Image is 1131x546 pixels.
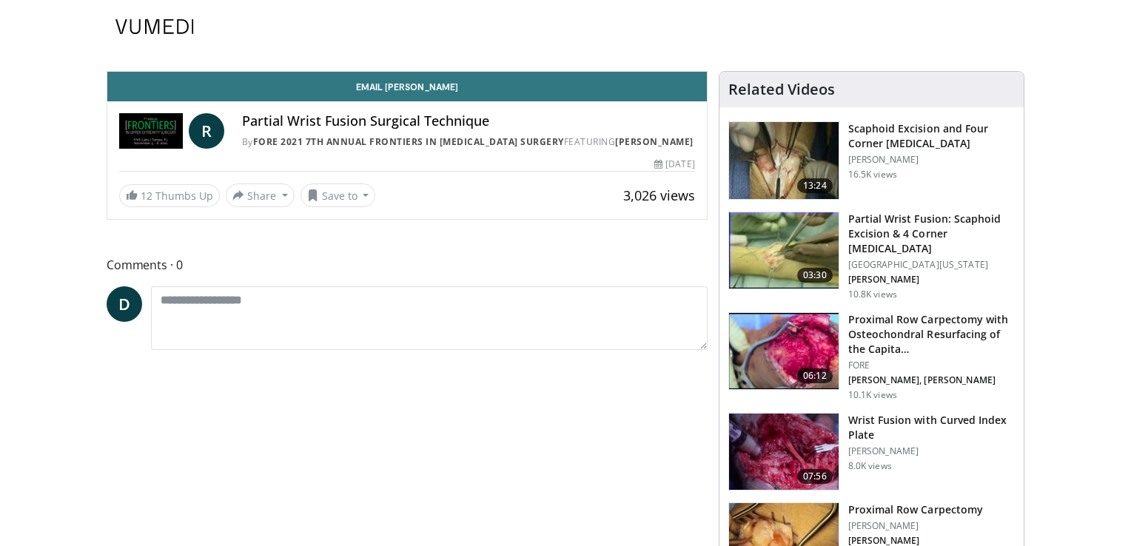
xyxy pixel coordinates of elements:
button: Save to [301,183,376,207]
img: 82d4da26-0617-4612-b05a-f6acf33bcfba.150x105_q85_crop-smart_upscale.jpg [729,313,839,390]
h4: Partial Wrist Fusion Surgical Technique [242,113,695,129]
h3: Partial Wrist Fusion: Scaphoid Excision & 4 Corner [MEDICAL_DATA] [848,212,1015,256]
a: 12 Thumbs Up [119,184,220,207]
span: 3,026 views [623,186,695,204]
p: 8.0K views [848,460,892,472]
button: Share [226,183,295,207]
a: 03:30 Partial Wrist Fusion: Scaphoid Excision & 4 Corner [MEDICAL_DATA] [GEOGRAPHIC_DATA][US_STAT... [728,212,1015,300]
a: R [189,113,224,149]
a: 13:24 Scaphoid Excision and Four Corner [MEDICAL_DATA] [PERSON_NAME] 16.5K views [728,121,1015,200]
span: 06:12 [797,368,833,383]
span: Comments 0 [107,255,708,274]
a: Email [PERSON_NAME] [107,72,707,101]
h3: Proximal Row Carpectomy [848,502,983,517]
a: 07:56 Wrist Fusion with Curved Index Plate [PERSON_NAME] 8.0K views [728,413,1015,491]
p: [PERSON_NAME] [848,520,983,532]
div: By FEATURING [242,135,695,149]
p: FORE [848,360,1015,371]
a: 06:12 Proximal Row Carpectomy with Osteochondral Resurfacing of the Capita… FORE [PERSON_NAME], [... [728,312,1015,401]
img: scaphoid_excision_four_corner1_100004860_3.jpg.150x105_q85_crop-smart_upscale.jpg [729,122,839,199]
p: Jason Nydick [848,374,1015,386]
a: FORE 2021 7th Annual Frontiers in [MEDICAL_DATA] Surgery [253,135,564,148]
p: [PERSON_NAME] [848,154,1015,166]
p: Thomas Trumble [848,274,1015,286]
p: 10.1K views [848,389,897,401]
h3: Proximal Row Carpectomy with Osteochondral Resurfacing of the Capitate [848,312,1015,357]
p: [PERSON_NAME] [848,445,1015,457]
span: 03:30 [797,268,833,283]
p: 16.5K views [848,169,897,181]
a: [PERSON_NAME] [615,135,694,148]
p: 10.8K views [848,289,897,300]
p: [GEOGRAPHIC_DATA][US_STATE] [848,259,1015,271]
span: 12 [141,189,152,203]
h4: Related Videos [728,81,835,98]
img: FORE 2021 7th Annual Frontiers in Upper Extremity Surgery [119,113,183,149]
img: 38789_0000_3.png.150x105_q85_crop-smart_upscale.jpg [729,212,839,289]
div: [DATE] [654,158,694,171]
img: 69caa8a0-39e4-40a6-a88f-d00045569e83.150x105_q85_crop-smart_upscale.jpg [729,414,839,491]
span: 13:24 [797,178,833,193]
span: 07:56 [797,469,833,484]
img: VuMedi Logo [115,19,194,34]
h3: Wrist Fusion with Curved Index Plate [848,413,1015,442]
h3: Scaphoid Excision and Four Corner [MEDICAL_DATA] [848,121,1015,151]
a: D [107,286,142,322]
